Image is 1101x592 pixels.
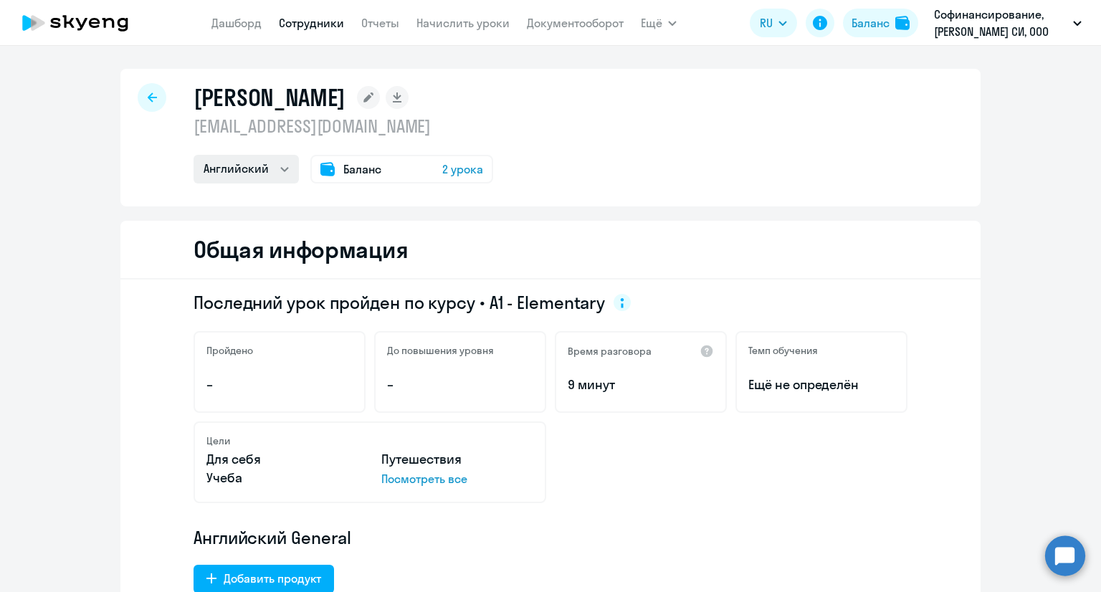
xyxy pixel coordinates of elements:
a: Документооборот [527,16,624,30]
a: Дашборд [211,16,262,30]
p: [EMAIL_ADDRESS][DOMAIN_NAME] [194,115,493,138]
p: – [206,376,353,394]
a: Начислить уроки [416,16,510,30]
div: Баланс [852,14,890,32]
button: RU [750,9,797,37]
h5: Цели [206,434,230,447]
p: – [387,376,533,394]
span: Ещё [641,14,662,32]
a: Отчеты [361,16,399,30]
button: Балансbalance [843,9,918,37]
span: Последний урок пройден по курсу • A1 - Elementary [194,291,605,314]
h5: Темп обучения [748,344,818,357]
span: 2 урока [442,161,483,178]
span: Ещё не определён [748,376,895,394]
p: Путешествия [381,450,533,469]
p: Посмотреть все [381,470,533,487]
p: Для себя [206,450,358,469]
button: Ещё [641,9,677,37]
div: Добавить продукт [224,570,321,587]
h5: Время разговора [568,345,652,358]
p: 9 минут [568,376,714,394]
button: Софинансирование, [PERSON_NAME] СИ, ООО [927,6,1089,40]
span: RU [760,14,773,32]
h1: [PERSON_NAME] [194,83,345,112]
span: Баланс [343,161,381,178]
img: balance [895,16,910,30]
a: Сотрудники [279,16,344,30]
p: Учеба [206,469,358,487]
h5: Пройдено [206,344,253,357]
h2: Общая информация [194,235,408,264]
p: Софинансирование, [PERSON_NAME] СИ, ООО [934,6,1067,40]
span: Английский General [194,526,351,549]
h5: До повышения уровня [387,344,494,357]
